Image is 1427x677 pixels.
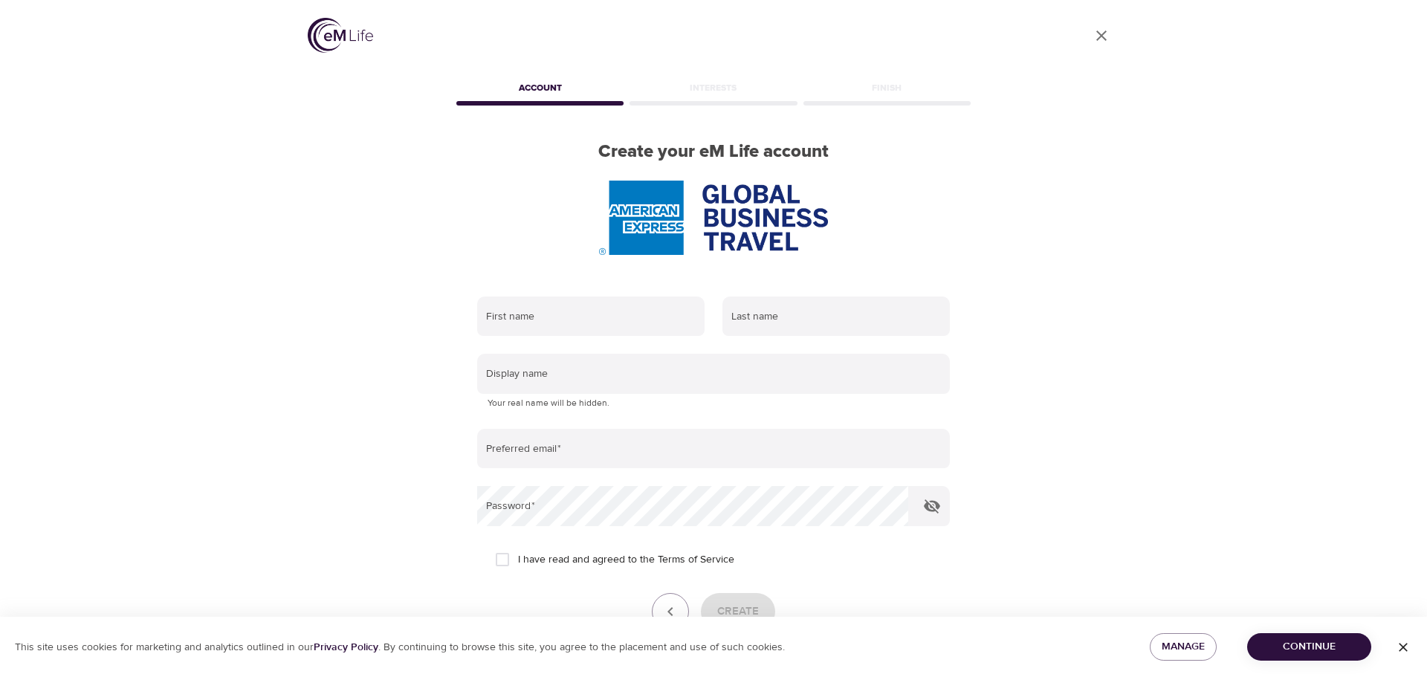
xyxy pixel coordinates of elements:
img: AmEx%20GBT%20logo.png [599,181,828,255]
img: logo [308,18,373,53]
span: Continue [1259,638,1359,656]
button: Manage [1150,633,1217,661]
span: Manage [1162,638,1205,656]
p: Your real name will be hidden. [488,396,939,411]
a: close [1084,18,1119,54]
button: Continue [1247,633,1371,661]
a: Terms of Service [658,552,734,568]
a: Privacy Policy [314,641,378,654]
h2: Create your eM Life account [453,141,974,163]
span: I have read and agreed to the [518,552,734,568]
